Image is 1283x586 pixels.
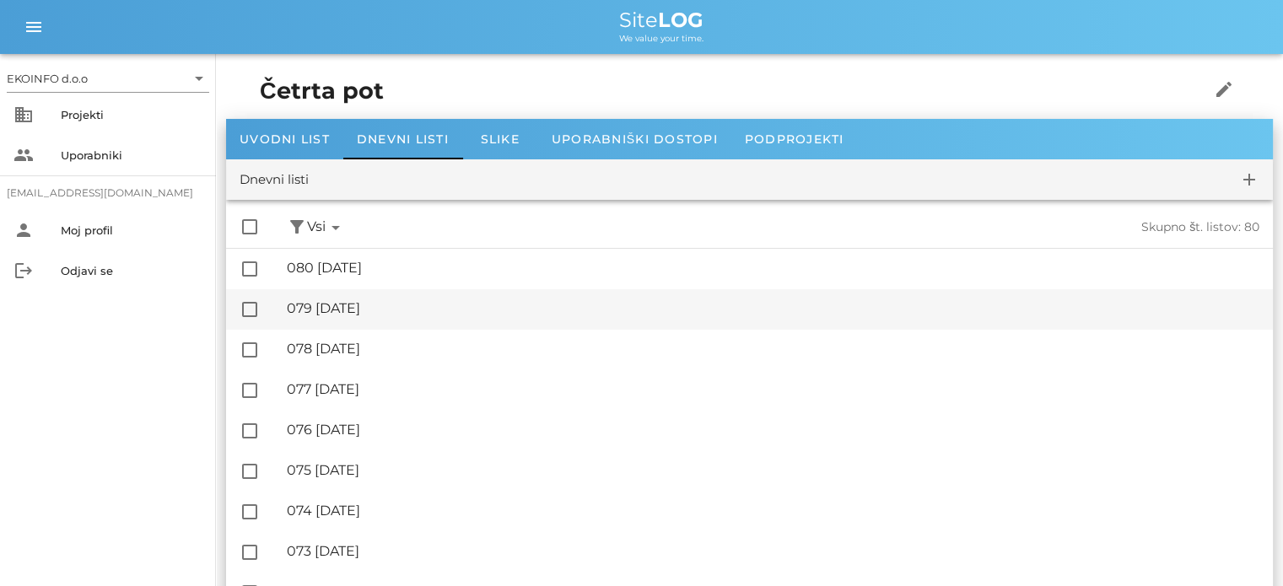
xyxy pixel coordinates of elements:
[1214,79,1234,99] i: edit
[13,220,34,240] i: person
[287,381,1259,397] div: 077 [DATE]
[7,65,209,92] div: EKOINFO d.o.o
[260,74,1157,109] h1: Četrta pot
[287,543,1259,559] div: 073 [DATE]
[745,132,844,147] span: Podprojekti
[1199,505,1283,586] iframe: Chat Widget
[61,223,202,237] div: Moj profil
[24,17,44,37] i: menu
[287,503,1259,519] div: 074 [DATE]
[61,264,202,277] div: Odjavi se
[357,132,449,147] span: Dnevni listi
[287,260,1259,276] div: 080 [DATE]
[326,218,346,238] i: arrow_drop_down
[240,132,330,147] span: Uvodni list
[61,148,202,162] div: Uporabniki
[307,217,346,238] span: Vsi
[61,108,202,121] div: Projekti
[189,68,209,89] i: arrow_drop_down
[658,8,703,32] b: LOG
[1199,505,1283,586] div: Pripomoček za klepet
[13,261,34,281] i: logout
[7,71,88,86] div: EKOINFO d.o.o
[287,422,1259,438] div: 076 [DATE]
[287,300,1259,316] div: 079 [DATE]
[13,145,34,165] i: people
[1239,169,1259,190] i: add
[287,217,307,238] button: filter_alt
[619,8,703,32] span: Site
[619,33,703,44] span: We value your time.
[552,132,718,147] span: Uporabniški dostopi
[240,170,309,190] div: Dnevni listi
[13,105,34,125] i: business
[287,341,1259,357] div: 078 [DATE]
[287,462,1259,478] div: 075 [DATE]
[481,132,520,147] span: Slike
[803,220,1260,234] div: Skupno št. listov: 80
